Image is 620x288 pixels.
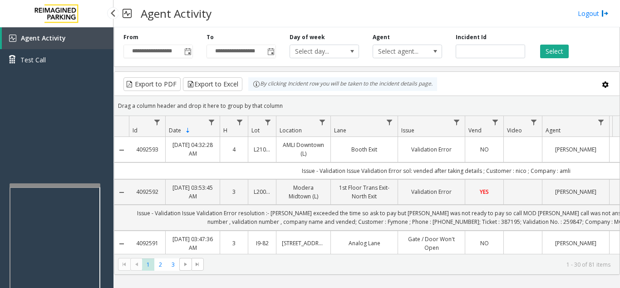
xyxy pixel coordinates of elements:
[192,258,204,271] span: Go to the last page
[206,116,218,128] a: Date Filter Menu
[471,187,498,196] a: YES
[254,145,271,154] a: L21063900
[114,240,129,248] a: Collapse Details
[280,126,302,134] span: Location
[182,45,192,58] span: Toggle popup
[209,261,610,268] kendo-pager-info: 1 - 30 of 81 items
[223,126,227,134] span: H
[179,258,192,271] span: Go to the next page
[20,55,46,65] span: Test Call
[373,33,390,41] label: Agent
[540,45,569,58] button: Select
[528,116,540,128] a: Video Filter Menu
[595,116,607,128] a: Agent Filter Menu
[183,77,242,91] button: Export to Excel
[548,145,604,154] a: [PERSON_NAME]
[471,145,498,154] a: NO
[290,33,325,41] label: Day of week
[248,77,437,91] div: By clicking Incident row you will be taken to the incident details page.
[601,9,609,18] img: logout
[507,126,522,134] span: Video
[194,261,201,268] span: Go to the last page
[548,187,604,196] a: [PERSON_NAME]
[21,34,66,42] span: Agent Activity
[114,147,129,154] a: Collapse Details
[171,141,214,158] a: [DATE] 04:32:28 AM
[480,239,489,247] span: NO
[123,2,132,25] img: pageIcon
[171,183,214,201] a: [DATE] 03:53:45 AM
[548,239,604,248] a: [PERSON_NAME]
[169,126,181,134] span: Date
[114,189,129,196] a: Collapse Details
[254,187,271,196] a: L20000500
[2,27,113,49] a: Agent Activity
[546,126,561,134] span: Agent
[253,81,260,88] img: infoIcon.svg
[266,45,276,58] span: Toggle popup
[262,116,274,128] a: Lot Filter Menu
[290,45,345,58] span: Select day...
[282,183,325,201] a: Modera Midtown (L)
[114,116,620,254] div: Data table
[336,145,392,154] a: Booth Exit
[133,126,138,134] span: Id
[468,126,482,134] span: Vend
[336,239,392,248] a: Analog Lane
[471,239,498,248] a: NO
[226,145,242,154] a: 4
[234,116,246,128] a: H Filter Menu
[114,98,620,114] div: Drag a column header and drop it here to group by that column
[316,116,329,128] a: Location Filter Menu
[134,145,160,154] a: 4092593
[134,187,160,196] a: 4092592
[251,126,260,134] span: Lot
[334,126,346,134] span: Lane
[254,239,271,248] a: I9-82
[123,33,138,41] label: From
[9,35,16,42] img: 'icon'
[384,116,396,128] a: Lane Filter Menu
[456,33,487,41] label: Incident Id
[136,2,216,25] h3: Agent Activity
[151,116,163,128] a: Id Filter Menu
[282,239,325,248] a: [STREET_ADDRESS]
[167,258,179,271] span: Page 3
[489,116,502,128] a: Vend Filter Menu
[401,126,414,134] span: Issue
[142,258,154,271] span: Page 1
[226,239,242,248] a: 3
[123,77,181,91] button: Export to PDF
[134,239,160,248] a: 4092591
[480,146,489,153] span: NO
[171,235,214,252] a: [DATE] 03:47:36 AM
[578,9,609,18] a: Logout
[480,188,489,196] span: YES
[373,45,428,58] span: Select agent...
[154,258,167,271] span: Page 2
[226,187,242,196] a: 3
[184,127,192,134] span: Sortable
[207,33,214,41] label: To
[336,183,392,201] a: 1st Floor Trans Exit- North Exit
[282,141,325,158] a: AMLI Downtown (L)
[403,235,459,252] a: Gate / Door Won't Open
[182,261,189,268] span: Go to the next page
[403,145,459,154] a: Validation Error
[403,187,459,196] a: Validation Error
[451,116,463,128] a: Issue Filter Menu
